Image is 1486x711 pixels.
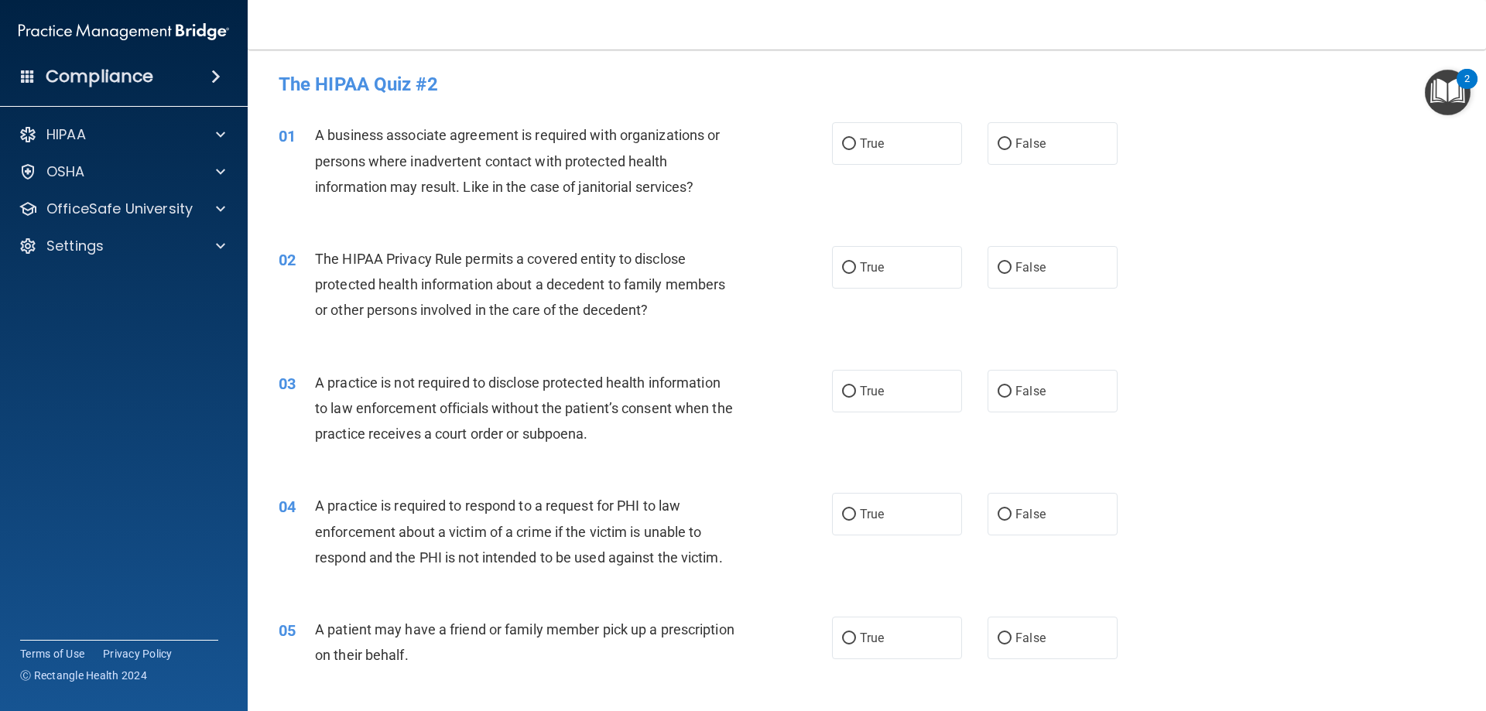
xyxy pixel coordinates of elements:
[315,497,723,565] span: A practice is required to respond to a request for PHI to law enforcement about a victim of a cri...
[19,16,229,47] img: PMB logo
[46,237,104,255] p: Settings
[842,509,856,521] input: True
[19,200,225,218] a: OfficeSafe University
[315,251,725,318] span: The HIPAA Privacy Rule permits a covered entity to disclose protected health information about a ...
[279,251,296,269] span: 02
[46,200,193,218] p: OfficeSafe University
[20,646,84,661] a: Terms of Use
[860,136,884,151] span: True
[1464,79,1470,99] div: 2
[998,386,1012,398] input: False
[860,631,884,645] span: True
[1015,631,1046,645] span: False
[842,633,856,644] input: True
[860,384,884,398] span: True
[842,386,856,398] input: True
[279,621,296,640] span: 05
[842,262,856,274] input: True
[46,66,153,87] h4: Compliance
[46,162,85,181] p: OSHA
[998,138,1012,150] input: False
[1015,384,1046,398] span: False
[998,509,1012,521] input: False
[279,127,296,145] span: 01
[1015,507,1046,521] span: False
[1015,136,1046,151] span: False
[19,125,225,144] a: HIPAA
[860,260,884,275] span: True
[279,74,1455,94] h4: The HIPAA Quiz #2
[998,633,1012,644] input: False
[315,374,733,442] span: A practice is not required to disclose protected health information to law enforcement officials ...
[20,668,147,683] span: Ⓒ Rectangle Health 2024
[998,262,1012,274] input: False
[279,497,296,516] span: 04
[1015,260,1046,275] span: False
[315,127,720,194] span: A business associate agreement is required with organizations or persons where inadvertent contac...
[46,125,86,144] p: HIPAA
[315,621,734,663] span: A patient may have a friend or family member pick up a prescription on their behalf.
[103,646,173,661] a: Privacy Policy
[1425,70,1471,115] button: Open Resource Center, 2 new notifications
[19,237,225,255] a: Settings
[842,138,856,150] input: True
[19,162,225,181] a: OSHA
[279,374,296,393] span: 03
[860,507,884,521] span: True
